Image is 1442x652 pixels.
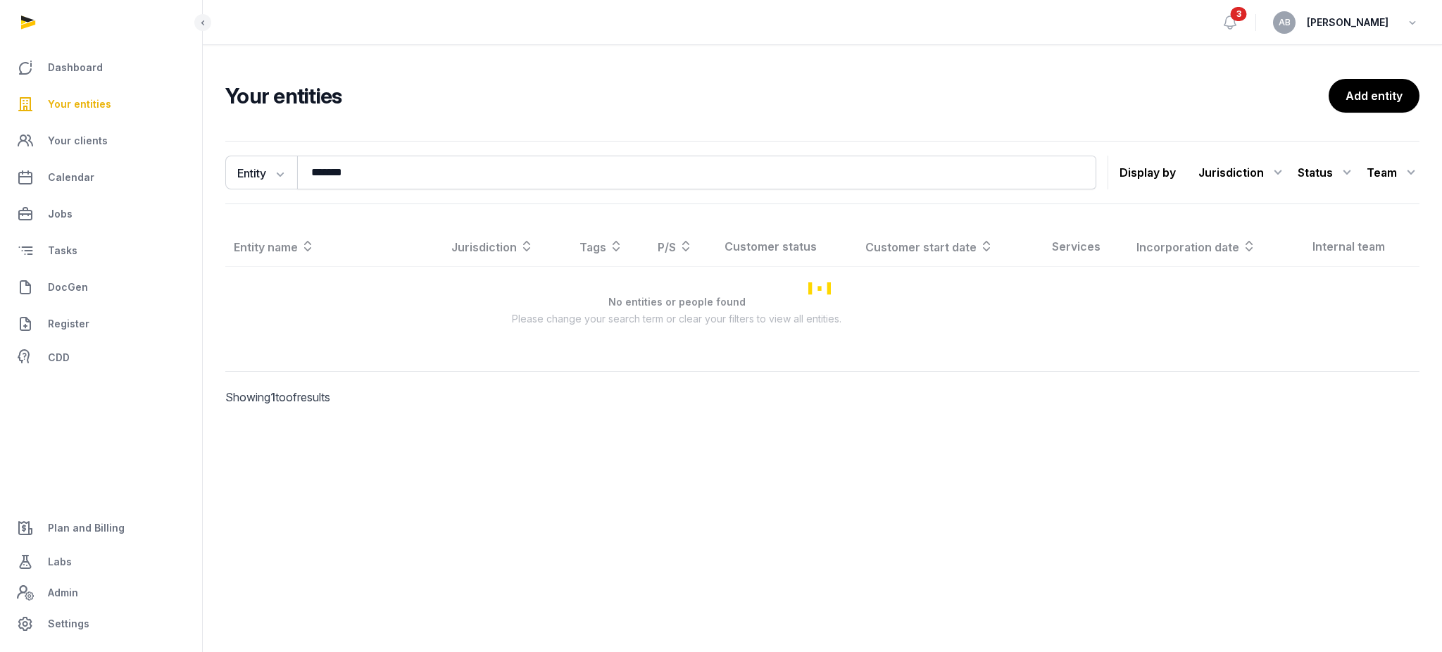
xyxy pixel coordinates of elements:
div: Loading [225,227,1419,349]
span: DocGen [48,279,88,296]
p: Showing to of results [225,372,507,422]
span: 3 [1231,7,1247,21]
span: Calendar [48,169,94,186]
a: DocGen [11,270,191,304]
span: Admin [48,584,78,601]
a: Labs [11,545,191,579]
a: Settings [11,607,191,641]
p: Display by [1120,161,1176,184]
div: Jurisdiction [1198,161,1286,184]
span: CDD [48,349,70,366]
h2: Your entities [225,83,1329,108]
span: Labs [48,553,72,570]
a: Calendar [11,161,191,194]
a: Dashboard [11,51,191,84]
span: Plan and Billing [48,520,125,537]
span: Your clients [48,132,108,149]
span: Register [48,315,89,332]
span: Your entities [48,96,111,113]
span: 1 [270,390,275,404]
div: Status [1298,161,1355,184]
div: Team [1367,161,1419,184]
span: Dashboard [48,59,103,76]
a: Your entities [11,87,191,121]
span: [PERSON_NAME] [1307,14,1388,31]
a: Register [11,307,191,341]
a: Add entity [1329,79,1419,113]
span: Tasks [48,242,77,259]
button: Entity [225,156,297,189]
a: Your clients [11,124,191,158]
button: AB [1273,11,1296,34]
a: Plan and Billing [11,511,191,545]
span: AB [1279,18,1291,27]
a: CDD [11,344,191,372]
a: Admin [11,579,191,607]
span: Jobs [48,206,73,222]
span: Settings [48,615,89,632]
a: Jobs [11,197,191,231]
a: Tasks [11,234,191,268]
